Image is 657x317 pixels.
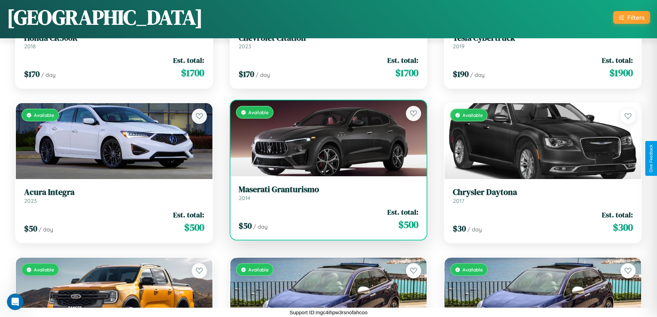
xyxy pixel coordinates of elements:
[24,68,40,80] span: $ 170
[24,33,204,50] a: Honda CR500R2018
[453,33,633,50] a: Tesla Cybertruck2019
[39,226,53,233] span: / day
[453,43,465,50] span: 2019
[395,66,418,80] span: $ 1700
[602,210,633,220] span: Est. total:
[248,267,269,273] span: Available
[239,185,419,195] h3: Maserati Granturismo
[173,210,204,220] span: Est. total:
[24,187,204,197] h3: Acura Integra
[239,68,254,80] span: $ 170
[184,220,204,234] span: $ 500
[467,226,482,233] span: / day
[290,308,368,317] p: Support ID: mgc4ihpw3rsnofahcoo
[24,223,37,234] span: $ 50
[627,14,645,21] div: Filters
[387,55,418,65] span: Est. total:
[470,71,485,78] span: / day
[602,55,633,65] span: Est. total:
[7,294,23,310] iframe: Intercom live chat
[239,33,419,50] a: Chevrolet Citation2023
[24,197,37,204] span: 2023
[649,145,654,172] div: Give Feedback
[453,68,469,80] span: $ 190
[41,71,56,78] span: / day
[7,3,203,31] h1: [GEOGRAPHIC_DATA]
[34,112,54,118] span: Available
[453,223,466,234] span: $ 30
[453,187,633,204] a: Chrysler Daytona2017
[253,223,268,230] span: / day
[453,197,464,204] span: 2017
[34,267,54,273] span: Available
[24,43,36,50] span: 2018
[256,71,270,78] span: / day
[609,66,633,80] span: $ 1900
[387,207,418,217] span: Est. total:
[239,220,252,231] span: $ 50
[613,11,650,24] button: Filters
[173,55,204,65] span: Est. total:
[24,187,204,204] a: Acura Integra2023
[181,66,204,80] span: $ 1700
[453,187,633,197] h3: Chrysler Daytona
[398,218,418,231] span: $ 500
[462,267,483,273] span: Available
[613,220,633,234] span: $ 300
[239,195,250,201] span: 2014
[248,109,269,115] span: Available
[239,185,419,201] a: Maserati Granturismo2014
[239,43,251,50] span: 2023
[462,112,483,118] span: Available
